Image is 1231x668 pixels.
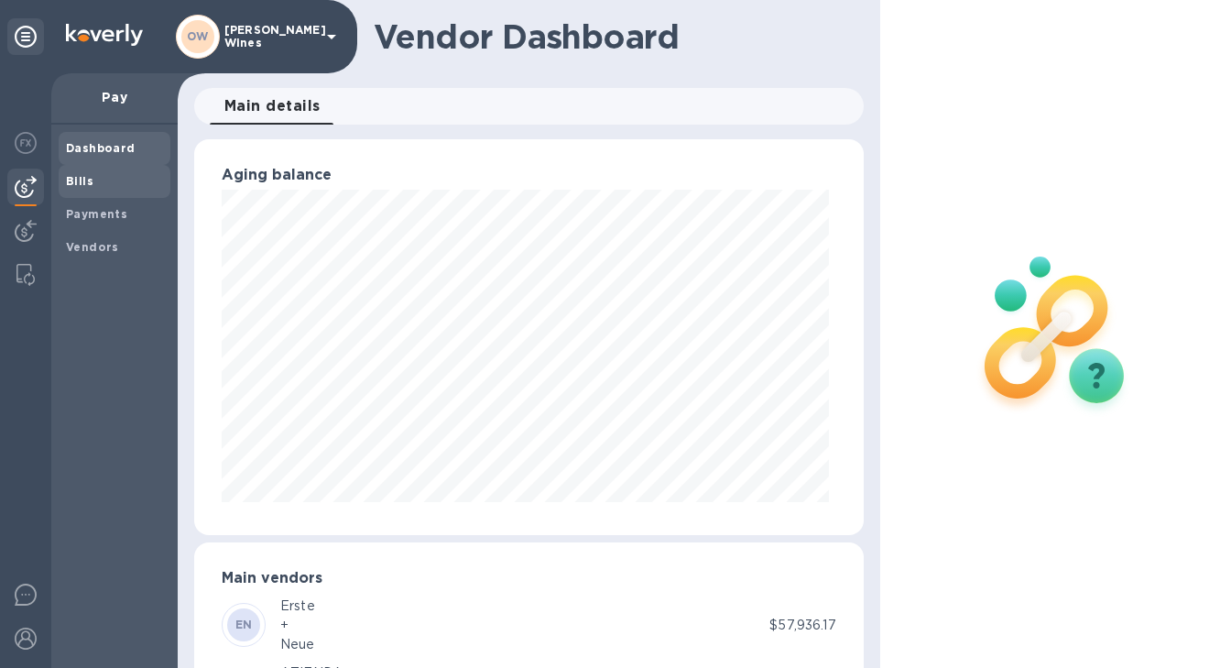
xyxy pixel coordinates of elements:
[7,18,44,55] div: Unpin categories
[66,240,119,254] b: Vendors
[235,618,253,631] b: EN
[66,24,143,46] img: Logo
[280,635,315,654] div: Neue
[769,616,835,635] p: $57,936.17
[66,141,136,155] b: Dashboard
[280,616,315,635] div: +
[66,88,163,106] p: Pay
[15,132,37,154] img: Foreign exchange
[187,29,209,43] b: OW
[222,167,836,184] h3: Aging balance
[280,597,315,616] div: Erste
[66,174,93,188] b: Bills
[224,93,321,119] span: Main details
[66,207,127,221] b: Payments
[374,17,851,56] h1: Vendor Dashboard
[222,570,836,587] h3: Main vendors
[1139,580,1231,668] iframe: Chat Widget
[224,24,316,49] p: [PERSON_NAME] Wines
